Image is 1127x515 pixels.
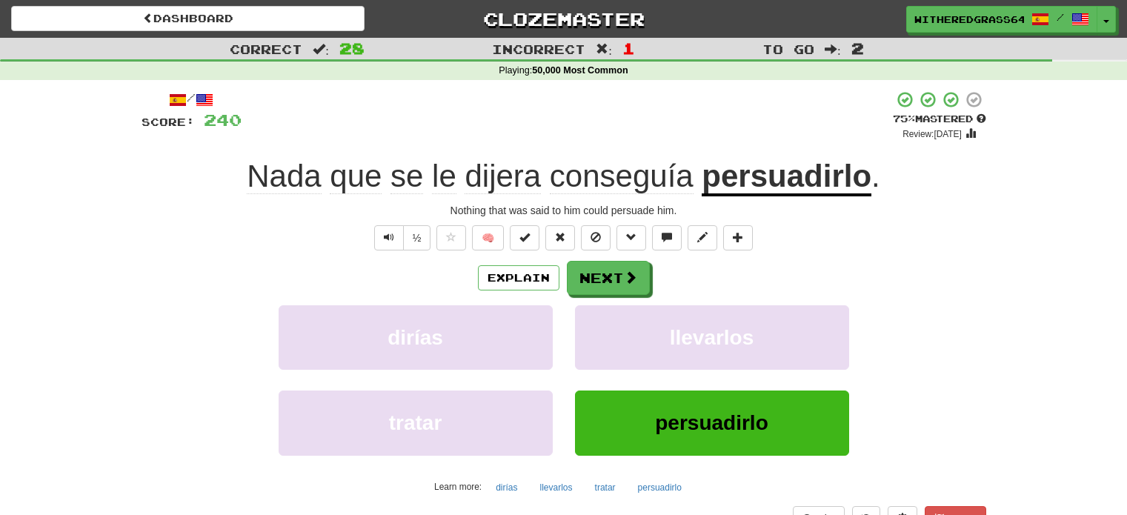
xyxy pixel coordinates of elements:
[478,265,559,290] button: Explain
[652,225,682,250] button: Discuss sentence (alt+u)
[389,411,442,434] span: tratar
[902,129,962,139] small: Review: [DATE]
[388,326,443,349] span: dirías
[247,159,321,194] span: Nada
[762,41,814,56] span: To go
[432,159,456,194] span: le
[279,305,553,370] button: dirías
[688,225,717,250] button: Edit sentence (alt+d)
[279,391,553,455] button: tratar
[545,225,575,250] button: Reset to 0% Mastered (alt+r)
[11,6,365,31] a: Dashboard
[575,391,849,455] button: persuadirlo
[492,41,585,56] span: Incorrect
[387,6,740,32] a: Clozemaster
[142,203,986,218] div: Nothing that was said to him could persuade him.
[914,13,1024,26] span: WitheredGrass6488
[403,225,431,250] button: ½
[567,261,650,295] button: Next
[893,113,986,126] div: Mastered
[622,39,635,57] span: 1
[142,90,242,109] div: /
[702,159,871,196] u: persuadirlo
[434,482,482,492] small: Learn more:
[472,225,504,250] button: 🧠
[230,41,302,56] span: Correct
[723,225,753,250] button: Add to collection (alt+a)
[390,159,423,194] span: se
[851,39,864,57] span: 2
[581,225,611,250] button: Ignore sentence (alt+i)
[587,476,624,499] button: tratar
[142,116,195,128] span: Score:
[630,476,690,499] button: persuadirlo
[371,225,431,250] div: Text-to-speech controls
[825,43,841,56] span: :
[550,159,694,194] span: conseguía
[532,476,581,499] button: llevarlos
[488,476,525,499] button: dirías
[906,6,1097,33] a: WitheredGrass6488 /
[436,225,466,250] button: Favorite sentence (alt+f)
[313,43,329,56] span: :
[575,305,849,370] button: llevarlos
[893,113,915,124] span: 75 %
[596,43,612,56] span: :
[330,159,382,194] span: que
[655,411,768,434] span: persuadirlo
[374,225,404,250] button: Play sentence audio (ctl+space)
[532,65,628,76] strong: 50,000 Most Common
[510,225,539,250] button: Set this sentence to 100% Mastered (alt+m)
[871,159,880,193] span: .
[616,225,646,250] button: Grammar (alt+g)
[1057,12,1064,22] span: /
[339,39,365,57] span: 28
[204,110,242,129] span: 240
[465,159,541,194] span: dijera
[670,326,754,349] span: llevarlos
